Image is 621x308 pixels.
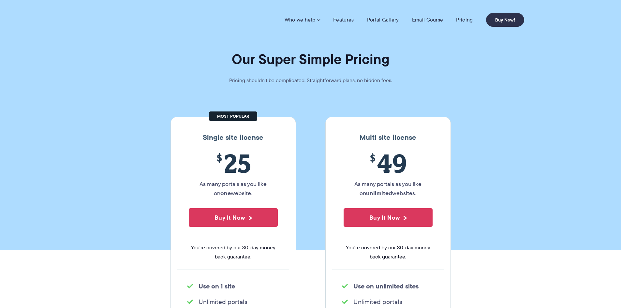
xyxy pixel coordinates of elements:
span: 25 [189,148,278,178]
p: Pricing shouldn't be complicated. Straightforward plans, no hidden fees. [213,76,408,85]
strong: Use on 1 site [199,281,235,291]
a: Buy Now! [486,13,524,27]
p: As many portals as you like on websites. [344,180,433,198]
span: You're covered by our 30-day money back guarantee. [344,243,433,261]
button: Buy It Now [189,208,278,227]
a: Features [333,17,354,23]
a: Portal Gallery [367,17,399,23]
strong: one [220,189,231,198]
a: Email Course [412,17,443,23]
a: Pricing [456,17,473,23]
li: Unlimited portals [342,297,434,306]
span: 49 [344,148,433,178]
li: Unlimited portals [187,297,279,306]
span: You're covered by our 30-day money back guarantee. [189,243,278,261]
strong: unlimited [366,189,392,198]
h3: Multi site license [332,133,444,142]
a: Who we help [285,17,320,23]
button: Buy It Now [344,208,433,227]
p: As many portals as you like on website. [189,180,278,198]
h3: Single site license [177,133,289,142]
strong: Use on unlimited sites [353,281,419,291]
